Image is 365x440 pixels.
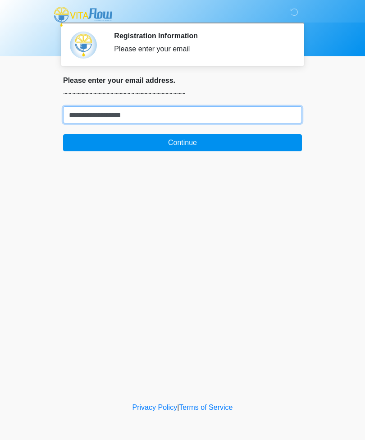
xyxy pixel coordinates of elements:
[54,7,112,27] img: Vitaflow IV Hydration and Health Logo
[114,44,288,54] div: Please enter your email
[177,404,179,411] a: |
[63,76,302,85] h2: Please enter your email address.
[63,88,302,99] p: ~~~~~~~~~~~~~~~~~~~~~~~~~~~~~
[70,32,97,59] img: Agent Avatar
[132,404,178,411] a: Privacy Policy
[114,32,288,40] h2: Registration Information
[179,404,233,411] a: Terms of Service
[63,134,302,151] button: Continue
